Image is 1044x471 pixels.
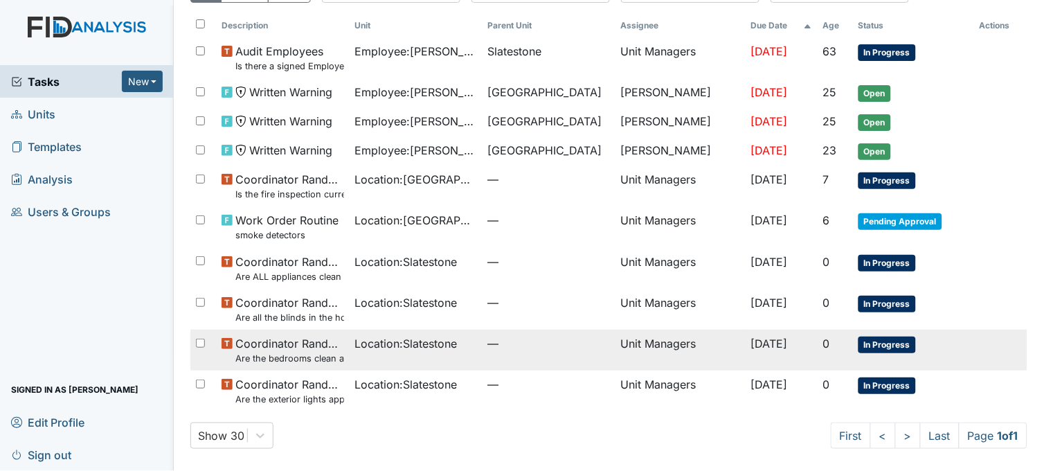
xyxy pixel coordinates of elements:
td: Unit Managers [615,248,746,289]
span: Templates [11,136,82,157]
span: Location : Slatestone [355,335,458,352]
span: [DATE] [751,114,788,128]
span: In Progress [858,296,916,312]
span: Location : [GEOGRAPHIC_DATA] [355,212,477,229]
span: [GEOGRAPHIC_DATA] [488,84,602,100]
span: 0 [823,377,830,391]
th: Toggle SortBy [818,14,853,37]
span: In Progress [858,377,916,394]
span: Location : Slatestone [355,294,458,311]
span: Open [858,85,891,102]
td: Unit Managers [615,166,746,206]
small: Are the exterior lights appropriate (on at night, off during the day)? [235,393,343,406]
span: — [488,212,610,229]
td: [PERSON_NAME] [615,136,746,166]
span: — [488,335,610,352]
span: Written Warning [249,142,332,159]
td: [PERSON_NAME] [615,78,746,107]
td: [PERSON_NAME] [615,107,746,136]
strong: 1 of 1 [998,429,1018,443]
span: — [488,254,610,270]
nav: task-pagination [831,423,1027,449]
td: Unit Managers [615,371,746,411]
small: Is there a signed Employee Job Description in the file for the employee's current position? [235,60,343,73]
button: New [122,71,163,92]
a: > [895,423,921,449]
span: Open [858,143,891,160]
span: [DATE] [751,377,788,391]
span: Location : [GEOGRAPHIC_DATA] [355,171,477,188]
span: [GEOGRAPHIC_DATA] [488,142,602,159]
span: In Progress [858,337,916,353]
span: — [488,376,610,393]
span: [DATE] [751,172,788,186]
span: 25 [823,85,837,99]
span: [DATE] [751,143,788,157]
span: Work Order Routine smoke detectors [235,212,339,242]
span: Sign out [11,444,71,465]
small: Are ALL appliances clean and working properly? [235,270,343,283]
a: Tasks [11,73,122,90]
span: In Progress [858,172,916,189]
th: Toggle SortBy [853,14,974,37]
span: 7 [823,172,829,186]
span: Open [858,114,891,131]
span: Location : Slatestone [355,376,458,393]
span: Pending Approval [858,213,942,230]
a: Last [920,423,960,449]
span: Page [959,423,1027,449]
span: Employee : [PERSON_NAME] [355,84,477,100]
th: Assignee [615,14,746,37]
span: Written Warning [249,84,332,100]
span: [GEOGRAPHIC_DATA] [488,113,602,130]
span: [DATE] [751,44,788,58]
th: Actions [974,14,1027,37]
a: First [831,423,871,449]
span: 0 [823,296,830,310]
span: 0 [823,337,830,350]
div: Show 30 [198,427,244,444]
span: Coordinator Random Is the fire inspection current (from the Fire Marshall)? [235,171,343,201]
span: Users & Groups [11,201,111,222]
a: < [870,423,896,449]
span: Analysis [11,168,73,190]
span: [DATE] [751,85,788,99]
th: Toggle SortBy [483,14,615,37]
span: [DATE] [751,213,788,227]
span: — [488,171,610,188]
span: 23 [823,143,837,157]
th: Toggle SortBy [746,14,818,37]
span: Signed in as [PERSON_NAME] [11,379,138,400]
span: 25 [823,114,837,128]
small: Are all the blinds in the home operational and clean? [235,311,343,324]
span: Slatestone [488,43,542,60]
td: Unit Managers [615,330,746,371]
span: 6 [823,213,830,227]
span: [DATE] [751,337,788,350]
input: Toggle All Rows Selected [196,19,205,28]
span: Units [11,103,55,125]
span: Coordinator Random Are all the blinds in the home operational and clean? [235,294,343,324]
span: Audit Employees Is there a signed Employee Job Description in the file for the employee's current... [235,43,343,73]
td: Unit Managers [615,206,746,247]
span: Written Warning [249,113,332,130]
span: 63 [823,44,837,58]
span: Location : Slatestone [355,254,458,270]
td: Unit Managers [615,289,746,330]
span: In Progress [858,255,916,272]
span: Coordinator Random Are ALL appliances clean and working properly? [235,254,343,283]
small: Is the fire inspection current (from the Fire [PERSON_NAME])? [235,188,343,201]
span: Edit Profile [11,411,84,433]
th: Toggle SortBy [350,14,483,37]
span: In Progress [858,44,916,61]
span: [DATE] [751,255,788,269]
span: 0 [823,255,830,269]
td: Unit Managers [615,37,746,78]
span: Coordinator Random Are the exterior lights appropriate (on at night, off during the day)? [235,376,343,406]
span: [DATE] [751,296,788,310]
small: smoke detectors [235,229,339,242]
span: — [488,294,610,311]
th: Toggle SortBy [216,14,349,37]
span: Employee : [PERSON_NAME] [355,113,477,130]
